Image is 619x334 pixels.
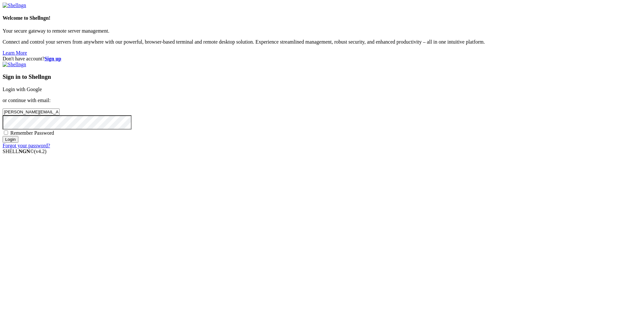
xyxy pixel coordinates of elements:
[3,15,616,21] h4: Welcome to Shellngn!
[44,56,61,61] a: Sign up
[3,39,616,45] p: Connect and control your servers from anywhere with our powerful, browser-based terminal and remo...
[3,87,42,92] a: Login with Google
[3,50,27,56] a: Learn More
[3,98,616,103] p: or continue with email:
[19,149,30,154] b: NGN
[3,149,46,154] span: SHELL ©
[3,143,50,148] a: Forgot your password?
[3,28,616,34] p: Your secure gateway to remote server management.
[4,130,8,135] input: Remember Password
[3,73,616,80] h3: Sign in to Shellngn
[3,136,18,143] input: Login
[3,109,60,115] input: Email address
[3,62,26,68] img: Shellngn
[34,149,47,154] span: 4.2.0
[10,130,54,136] span: Remember Password
[3,3,26,8] img: Shellngn
[3,56,616,62] div: Don't have account?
